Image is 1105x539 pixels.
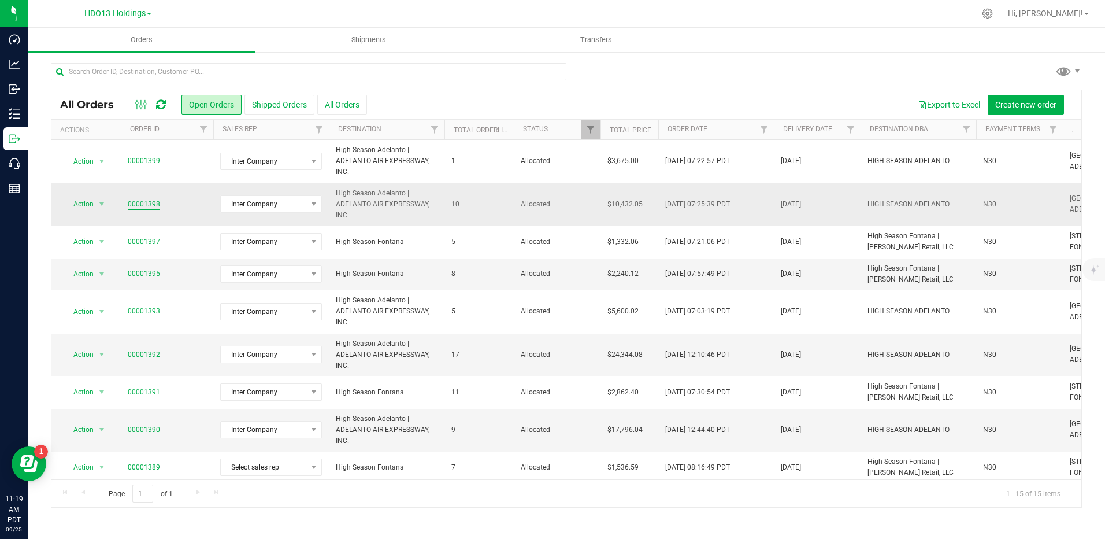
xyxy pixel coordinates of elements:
span: N30 [983,268,1056,279]
span: Action [63,422,94,438]
div: Manage settings [980,8,995,19]
inline-svg: Reports [9,183,20,194]
a: Shipments [255,28,482,52]
a: Destination DBA [870,125,928,133]
span: select [95,346,109,363]
inline-svg: Inbound [9,83,20,95]
span: Inter Company [221,304,307,320]
a: Status [523,125,548,133]
span: select [95,266,109,282]
a: Total Price [610,126,651,134]
a: Order Date [668,125,707,133]
span: High Season Adelanto | ADELANTO AIR EXPRESSWAY, INC. [336,414,437,447]
a: Filter [194,120,213,139]
span: $5,600.02 [607,306,639,317]
span: HIGH SEASON ADELANTO [867,306,969,317]
span: [DATE] 07:21:06 PDT [665,237,730,248]
span: Allocated [521,306,594,317]
span: select [95,384,109,400]
span: [DATE] [781,349,801,360]
a: Order ID [130,125,160,133]
span: Inter Company [221,346,307,363]
span: High Season Fontana [336,237,437,248]
span: $1,332.06 [607,237,639,248]
inline-svg: Dashboard [9,34,20,45]
span: [DATE] [781,462,801,473]
span: $2,862.40 [607,387,639,398]
span: N30 [983,237,1056,248]
button: Export to Excel [910,95,988,115]
span: Action [63,234,94,250]
a: 00001395 [128,268,160,279]
inline-svg: Call Center [9,158,20,169]
span: $17,796.04 [607,424,643,435]
span: FONTANA, [1070,393,1103,401]
a: Filter [841,120,861,139]
span: High Season Adelanto | ADELANTO AIR EXPRESSWAY, INC. [336,188,437,221]
span: High Season Fontana [336,268,437,279]
span: [DATE] 07:03:19 PDT [665,306,730,317]
span: [DATE] 07:25:39 PDT [665,199,730,210]
a: Filter [581,120,600,139]
span: All Orders [60,98,125,111]
span: Allocated [521,387,594,398]
span: Allocated [521,237,594,248]
span: select [95,153,109,169]
span: Allocated [521,199,594,210]
a: Filter [957,120,976,139]
span: N30 [983,199,1056,210]
span: HIGH SEASON ADELANTO [867,349,969,360]
span: N30 [983,156,1056,167]
span: N30 [983,387,1056,398]
span: Transfers [565,35,628,45]
a: Filter [310,120,329,139]
span: High Season Adelanto | ADELANTO AIR EXPRESSWAY, INC. [336,338,437,372]
span: [DATE] [781,156,801,167]
span: select [95,459,109,475]
span: Action [63,459,94,475]
span: select [95,234,109,250]
span: Action [63,304,94,320]
span: FONTANA, [1070,243,1103,251]
span: Inter Company [221,153,307,169]
input: 1 [132,485,153,503]
span: Action [63,384,94,400]
span: Inter Company [221,234,307,250]
span: Inter Company [221,266,307,282]
button: Shipped Orders [244,95,314,115]
span: Inter Company [221,422,307,438]
span: Orders [115,35,168,45]
span: HDO13 Holdings [84,9,146,19]
a: Destination [338,125,381,133]
span: $1,536.59 [607,462,639,473]
div: Actions [60,126,116,134]
input: Search Order ID, Destination, Customer PO... [51,63,566,80]
span: HIGH SEASON ADELANTO [867,424,969,435]
span: High Season Adelanto | ADELANTO AIR EXPRESSWAY, INC. [336,145,437,178]
span: select [95,196,109,212]
button: All Orders [317,95,367,115]
a: Sales Rep [223,125,257,133]
span: [DATE] 12:10:46 PDT [665,349,730,360]
a: 00001393 [128,306,160,317]
span: Select sales rep [221,459,307,475]
a: Total Orderlines [454,126,516,134]
a: 00001398 [128,199,160,210]
span: [DATE] 07:57:49 PDT [665,268,730,279]
span: [DATE] [781,306,801,317]
a: Delivery Date [783,125,832,133]
span: [DATE] 07:30:54 PDT [665,387,730,398]
a: Filter [755,120,774,139]
p: 11:19 AM PDT [5,494,23,525]
a: Transfers [483,28,710,52]
span: [DATE] [781,237,801,248]
span: FONTANA, [1070,275,1103,283]
span: 5 [451,237,455,248]
span: 10 [451,199,459,210]
iframe: Resource center [12,446,46,481]
span: $24,344.08 [607,349,643,360]
span: [DATE] [781,268,801,279]
span: N30 [983,462,1056,473]
button: Create new order [988,95,1064,115]
span: Allocated [521,424,594,435]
